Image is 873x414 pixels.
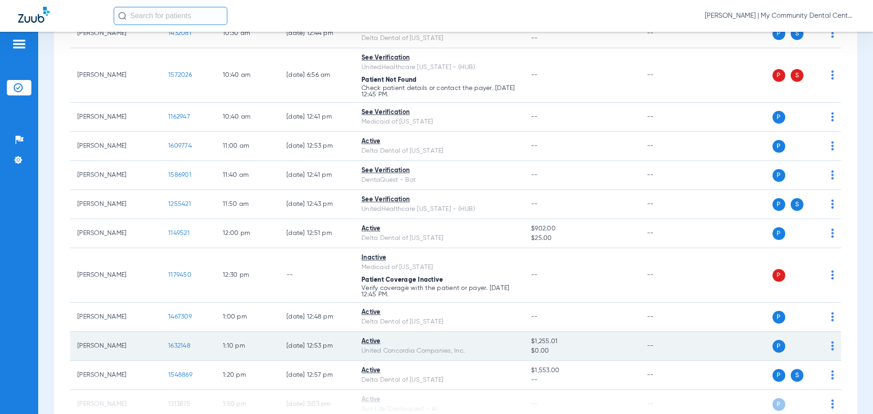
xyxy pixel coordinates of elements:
[773,198,785,211] span: P
[361,404,517,414] div: Sun Life/Dentaquest - AI
[216,161,279,190] td: 11:40 AM
[773,27,785,40] span: P
[531,143,538,149] span: --
[773,311,785,324] span: P
[831,399,834,409] img: group-dot-blue.svg
[279,332,354,361] td: [DATE] 12:53 PM
[773,269,785,282] span: P
[361,205,517,214] div: UnitedHealthcare [US_STATE] - (HUB)
[70,332,161,361] td: [PERSON_NAME]
[118,12,126,20] img: Search Icon
[361,234,517,243] div: Delta Dental of [US_STATE]
[361,224,517,234] div: Active
[361,253,517,263] div: Inactive
[361,285,517,298] p: Verify coverage with the patient or payer. [DATE] 12:45 PM.
[279,248,354,303] td: --
[531,337,632,346] span: $1,255.01
[640,303,701,332] td: --
[168,143,192,149] span: 1609774
[831,29,834,38] img: group-dot-blue.svg
[279,103,354,132] td: [DATE] 12:41 PM
[361,317,517,327] div: Delta Dental of [US_STATE]
[279,19,354,48] td: [DATE] 12:44 PM
[168,201,191,207] span: 1255421
[279,190,354,219] td: [DATE] 12:43 PM
[70,19,161,48] td: [PERSON_NAME]
[361,137,517,146] div: Active
[640,132,701,161] td: --
[831,141,834,150] img: group-dot-blue.svg
[773,169,785,182] span: P
[216,248,279,303] td: 12:30 PM
[114,7,227,25] input: Search for patients
[279,361,354,390] td: [DATE] 12:57 PM
[168,401,191,407] span: 1313875
[361,175,517,185] div: DentaQuest - Bot
[168,30,191,36] span: 1432081
[361,146,517,156] div: Delta Dental of [US_STATE]
[773,111,785,124] span: P
[831,112,834,121] img: group-dot-blue.svg
[640,48,701,103] td: --
[531,375,632,385] span: --
[831,341,834,350] img: group-dot-blue.svg
[361,166,517,175] div: See Verification
[168,314,192,320] span: 1467309
[531,272,538,278] span: --
[773,227,785,240] span: P
[70,132,161,161] td: [PERSON_NAME]
[773,69,785,82] span: P
[640,161,701,190] td: --
[279,132,354,161] td: [DATE] 12:53 PM
[216,303,279,332] td: 1:00 PM
[705,11,855,20] span: [PERSON_NAME] | My Community Dental Centers
[168,114,190,120] span: 1162947
[70,361,161,390] td: [PERSON_NAME]
[531,72,538,78] span: --
[361,263,517,272] div: Medicaid of [US_STATE]
[531,172,538,178] span: --
[12,39,26,50] img: hamburger-icon
[361,85,517,98] p: Check patient details or contact the payer. [DATE] 12:45 PM.
[361,395,517,404] div: Active
[361,77,416,83] span: Patient Not Found
[773,398,785,411] span: P
[831,70,834,80] img: group-dot-blue.svg
[640,103,701,132] td: --
[216,48,279,103] td: 10:40 AM
[168,172,191,178] span: 1586901
[531,366,632,375] span: $1,553.00
[279,48,354,103] td: [DATE] 6:56 AM
[531,346,632,356] span: $0.00
[70,190,161,219] td: [PERSON_NAME]
[216,132,279,161] td: 11:00 AM
[531,401,538,407] span: --
[831,270,834,279] img: group-dot-blue.svg
[216,103,279,132] td: 10:40 AM
[791,69,803,82] span: S
[791,27,803,40] span: S
[361,375,517,385] div: Delta Dental of [US_STATE]
[70,161,161,190] td: [PERSON_NAME]
[640,361,701,390] td: --
[18,7,50,23] img: Zuub Logo
[361,366,517,375] div: Active
[640,332,701,361] td: --
[216,19,279,48] td: 10:30 AM
[640,190,701,219] td: --
[168,372,192,378] span: 1548869
[791,369,803,382] span: S
[831,229,834,238] img: group-dot-blue.svg
[279,303,354,332] td: [DATE] 12:48 PM
[831,170,834,180] img: group-dot-blue.svg
[361,53,517,63] div: See Verification
[640,248,701,303] td: --
[70,248,161,303] td: [PERSON_NAME]
[831,370,834,379] img: group-dot-blue.svg
[831,312,834,321] img: group-dot-blue.svg
[361,277,443,283] span: Patient Coverage Inactive
[361,117,517,127] div: Medicaid of [US_STATE]
[531,114,538,120] span: --
[773,140,785,153] span: P
[216,219,279,248] td: 12:00 PM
